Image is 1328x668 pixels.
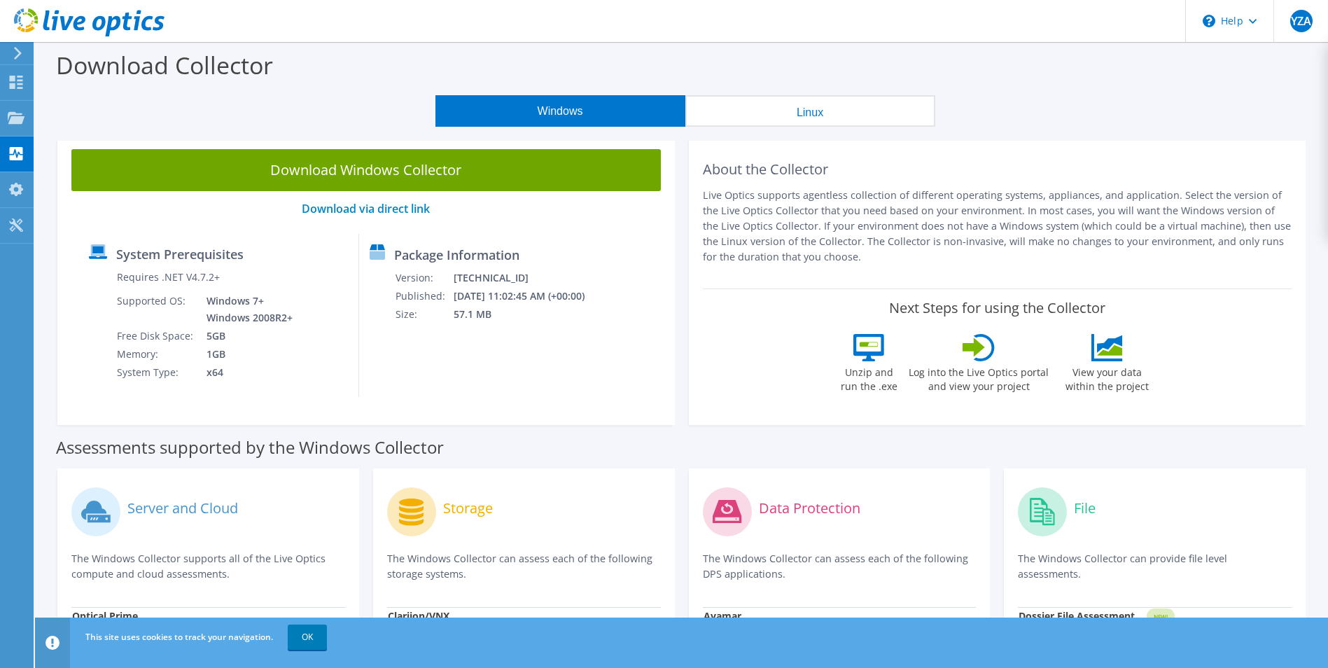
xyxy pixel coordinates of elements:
strong: Clariion/VNX [388,609,449,622]
td: x64 [196,363,295,382]
label: System Prerequisites [116,247,244,261]
label: Data Protection [759,501,860,515]
p: The Windows Collector can provide file level assessments. [1018,551,1292,582]
button: Linux [685,95,935,127]
td: System Type: [116,363,196,382]
strong: Dossier File Assessment [1019,609,1135,622]
label: Requires .NET V4.7.2+ [117,270,220,284]
td: Supported OS: [116,292,196,327]
td: 1GB [196,345,295,363]
a: Download Windows Collector [71,149,661,191]
td: Free Disk Space: [116,327,196,345]
td: [TECHNICAL_ID] [453,269,603,287]
span: YZA [1290,10,1313,32]
label: Log into the Live Optics portal and view your project [908,361,1049,394]
td: Size: [395,305,453,323]
td: Windows 7+ Windows 2008R2+ [196,292,295,327]
td: [DATE] 11:02:45 AM (+00:00) [453,287,603,305]
svg: \n [1203,15,1215,27]
p: The Windows Collector can assess each of the following DPS applications. [703,551,977,582]
td: 5GB [196,327,295,345]
label: Download Collector [56,49,273,81]
label: Server and Cloud [127,501,238,515]
td: Version: [395,269,453,287]
a: Download via direct link [302,201,430,216]
p: Live Optics supports agentless collection of different operating systems, appliances, and applica... [703,188,1292,265]
label: View your data within the project [1056,361,1157,394]
label: Storage [443,501,493,515]
td: 57.1 MB [453,305,603,323]
p: The Windows Collector can assess each of the following storage systems. [387,551,661,582]
h2: About the Collector [703,161,1292,178]
label: Next Steps for using the Collector [889,300,1105,316]
label: File [1074,501,1096,515]
td: Memory: [116,345,196,363]
tspan: NEW! [1154,613,1168,620]
label: Unzip and run the .exe [837,361,901,394]
strong: Optical Prime [72,609,138,622]
span: This site uses cookies to track your navigation. [85,631,273,643]
label: Assessments supported by the Windows Collector [56,440,444,454]
strong: Avamar [704,609,741,622]
td: Published: [395,287,453,305]
a: OK [288,625,327,650]
p: The Windows Collector supports all of the Live Optics compute and cloud assessments. [71,551,345,582]
label: Package Information [394,248,519,262]
button: Windows [435,95,685,127]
